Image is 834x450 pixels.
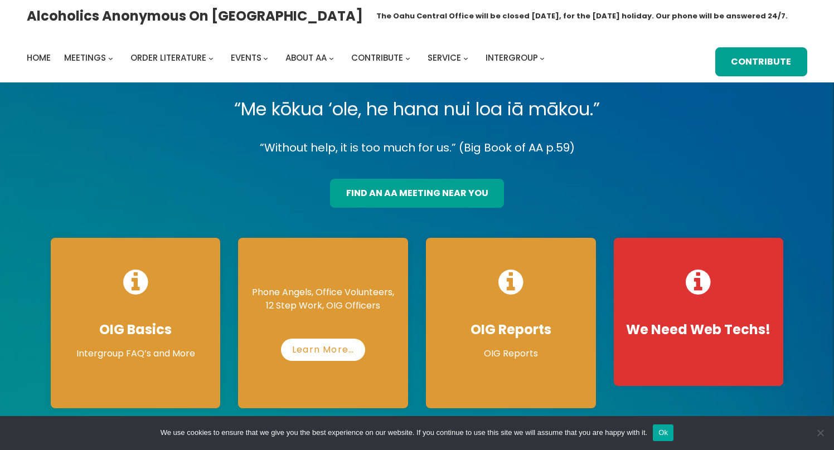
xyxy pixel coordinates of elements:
[108,55,113,60] button: Meetings submenu
[27,52,51,63] span: Home
[64,52,106,63] span: Meetings
[161,427,647,438] span: We use cookies to ensure that we give you the best experience on our website. If you continue to ...
[405,55,410,60] button: Contribute submenu
[625,321,773,338] h4: We Need Web Techs!
[249,286,397,312] p: Phone Angels, Office Volunteers, 12 Step Work, OIG Officers
[540,55,545,60] button: Intergroup submenu
[231,50,261,66] a: Events
[428,50,461,66] a: Service
[285,50,327,66] a: About AA
[62,321,210,338] h4: OIG Basics
[27,50,549,66] nav: Intergroup
[130,52,206,63] span: Order Literature
[437,321,585,338] h4: OIG Reports
[376,11,788,22] h1: The Oahu Central Office will be closed [DATE], for the [DATE] holiday. Our phone will be answered...
[463,55,468,60] button: Service submenu
[62,347,210,360] p: Intergroup FAQ’s and More
[42,138,792,158] p: “Without help, it is too much for us.” (Big Book of AA p.59)
[208,55,214,60] button: Order Literature submenu
[486,52,538,63] span: Intergroup
[486,50,538,66] a: Intergroup
[27,4,363,28] a: Alcoholics Anonymous on [GEOGRAPHIC_DATA]
[263,55,268,60] button: Events submenu
[285,52,327,63] span: About AA
[715,47,807,76] a: Contribute
[814,427,826,438] span: No
[653,424,673,441] button: Ok
[42,94,792,125] p: “Me kōkua ‘ole, he hana nui loa iā mākou.”
[437,347,585,360] p: OIG Reports
[281,339,365,361] a: Learn More…
[27,50,51,66] a: Home
[428,52,461,63] span: Service
[351,50,403,66] a: Contribute
[351,52,403,63] span: Contribute
[64,50,106,66] a: Meetings
[231,52,261,63] span: Events
[330,179,504,208] a: find an aa meeting near you
[329,55,334,60] button: About AA submenu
